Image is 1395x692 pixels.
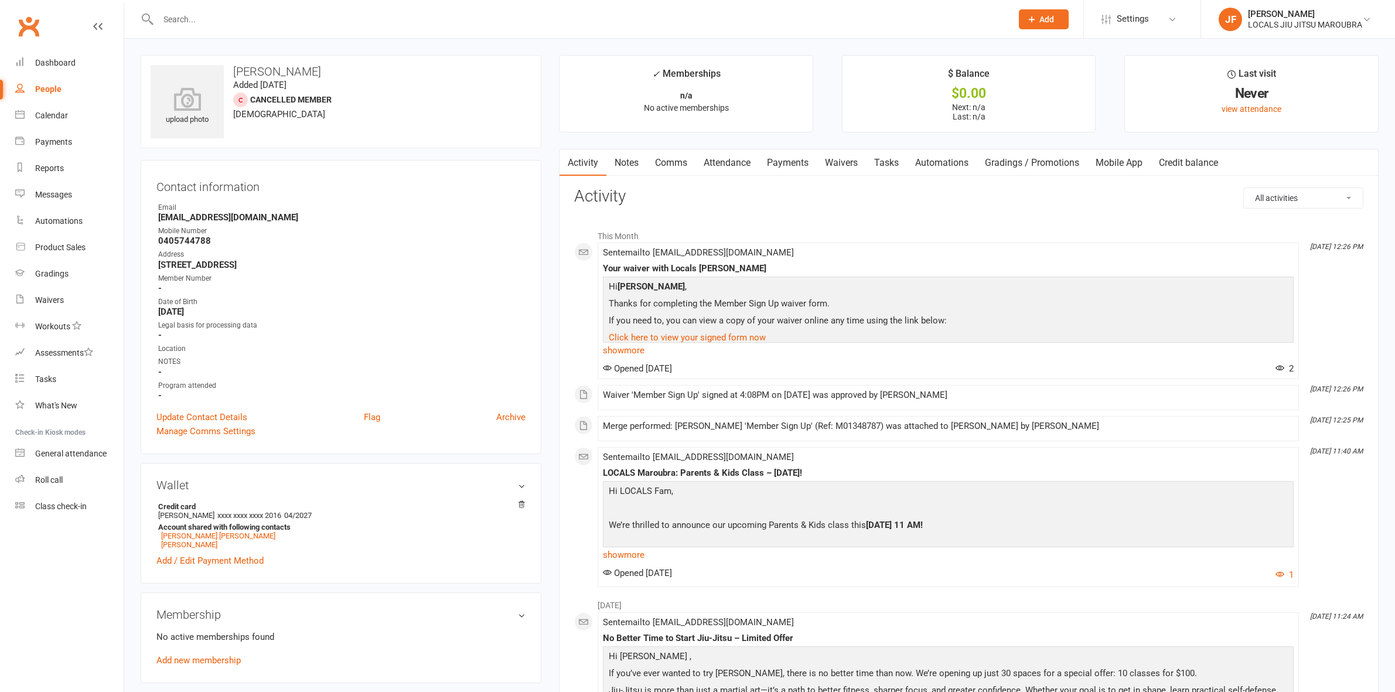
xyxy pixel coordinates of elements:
a: Add / Edit Payment Method [156,554,264,568]
button: 1 [1275,568,1294,582]
i: ✓ [652,69,660,80]
span: [DATE] 11 AM! [866,520,923,530]
li: This Month [574,224,1363,243]
a: Archive [496,410,526,424]
div: Product Sales [35,243,86,252]
div: Date of Birth [158,296,526,308]
strong: [PERSON_NAME] [618,281,685,292]
span: Add [1039,15,1054,24]
input: Search... [155,11,1004,28]
span: Opened [DATE] [603,568,672,578]
a: show more [603,342,1294,359]
div: Location [158,343,526,354]
a: view attendance [1222,104,1281,114]
strong: - [158,330,526,340]
a: Calendar [15,103,124,129]
span: 04/2027 [284,511,312,520]
span: 2 [1275,363,1294,374]
div: Tasks [35,374,56,384]
a: Tasks [866,149,907,176]
div: LOCALS Maroubra: Parents & Kids Class – [DATE]! [603,468,1294,478]
a: Credit balance [1151,149,1226,176]
a: Gradings / Promotions [977,149,1087,176]
div: Program attended [158,380,526,391]
div: Class check-in [35,502,87,511]
div: JF [1219,8,1242,31]
i: [DATE] 12:26 PM [1310,385,1363,393]
p: Thanks for completing the Member Sign Up waiver form. [606,296,1291,313]
span: Cancelled member [250,95,332,104]
a: General attendance kiosk mode [15,441,124,467]
div: Member Number [158,273,526,284]
div: upload photo [151,87,224,126]
a: Automations [907,149,977,176]
div: Payments [35,137,72,146]
a: show more [603,547,1294,563]
button: Add [1019,9,1069,29]
strong: - [158,367,526,377]
div: Address [158,249,526,260]
a: Workouts [15,313,124,340]
div: $0.00 [853,87,1085,100]
a: [PERSON_NAME] [PERSON_NAME] [161,531,275,540]
a: Update Contact Details [156,410,247,424]
div: $ Balance [948,66,990,87]
div: Merge performed: [PERSON_NAME] 'Member Sign Up' (Ref: M01348787) was attached to [PERSON_NAME] by... [603,421,1294,431]
div: Reports [35,163,64,173]
strong: [STREET_ADDRESS] [158,260,526,270]
a: Payments [15,129,124,155]
a: Notes [606,149,647,176]
span: Settings [1117,6,1149,32]
h3: Membership [156,608,526,621]
p: Next: n/a Last: n/a [853,103,1085,121]
a: What's New [15,393,124,419]
div: Your waiver with Locals [PERSON_NAME] [603,264,1294,274]
a: People [15,76,124,103]
a: Comms [647,149,695,176]
div: General attendance [35,449,107,458]
time: Added [DATE] [233,80,286,90]
a: Gradings [15,261,124,287]
div: No Better Time to Start Jiu-Jitsu – Limited Offer [603,633,1294,643]
a: Assessments [15,340,124,366]
div: Never [1135,87,1367,100]
strong: [EMAIL_ADDRESS][DOMAIN_NAME] [158,212,526,223]
a: Mobile App [1087,149,1151,176]
strong: - [158,390,526,401]
div: Automations [35,216,83,226]
div: [PERSON_NAME] [1248,9,1362,19]
p: Hi , [606,279,1291,296]
i: [DATE] 11:40 AM [1310,447,1363,455]
h3: [PERSON_NAME] [151,65,531,78]
p: No active memberships found [156,630,526,644]
span: Opened [DATE] [603,363,672,374]
span: Sent email to [EMAIL_ADDRESS][DOMAIN_NAME] [603,452,794,462]
h3: Wallet [156,479,526,492]
a: Product Sales [15,234,124,261]
span: No active memberships [644,103,729,113]
a: Automations [15,208,124,234]
strong: Account shared with following contacts [158,523,520,531]
span: [DEMOGRAPHIC_DATA] [233,109,325,120]
div: Gradings [35,269,69,278]
h3: Activity [574,188,1363,206]
div: Mobile Number [158,226,526,237]
a: Activity [560,149,606,176]
li: [PERSON_NAME] [156,500,526,551]
a: Click here to view your signed form now [609,332,766,343]
strong: Credit card [158,502,520,511]
div: What's New [35,401,77,410]
a: Payments [759,149,817,176]
p: Hi [PERSON_NAME] , [606,649,1291,666]
a: Roll call [15,467,124,493]
p: We’re thrilled to announce our upcoming Parents & Kids class this [606,518,1291,535]
p: Hi LOCALS Fam, [606,484,1291,501]
a: Dashboard [15,50,124,76]
div: LOCALS JIU JITSU MAROUBRA [1248,19,1362,30]
i: [DATE] 12:25 PM [1310,416,1363,424]
a: Reports [15,155,124,182]
div: People [35,84,62,94]
div: Assessments [35,348,93,357]
p: If you need to, you can view a copy of your waiver online any time using the link below: [606,313,1291,330]
span: xxxx xxxx xxxx 2016 [217,511,281,520]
